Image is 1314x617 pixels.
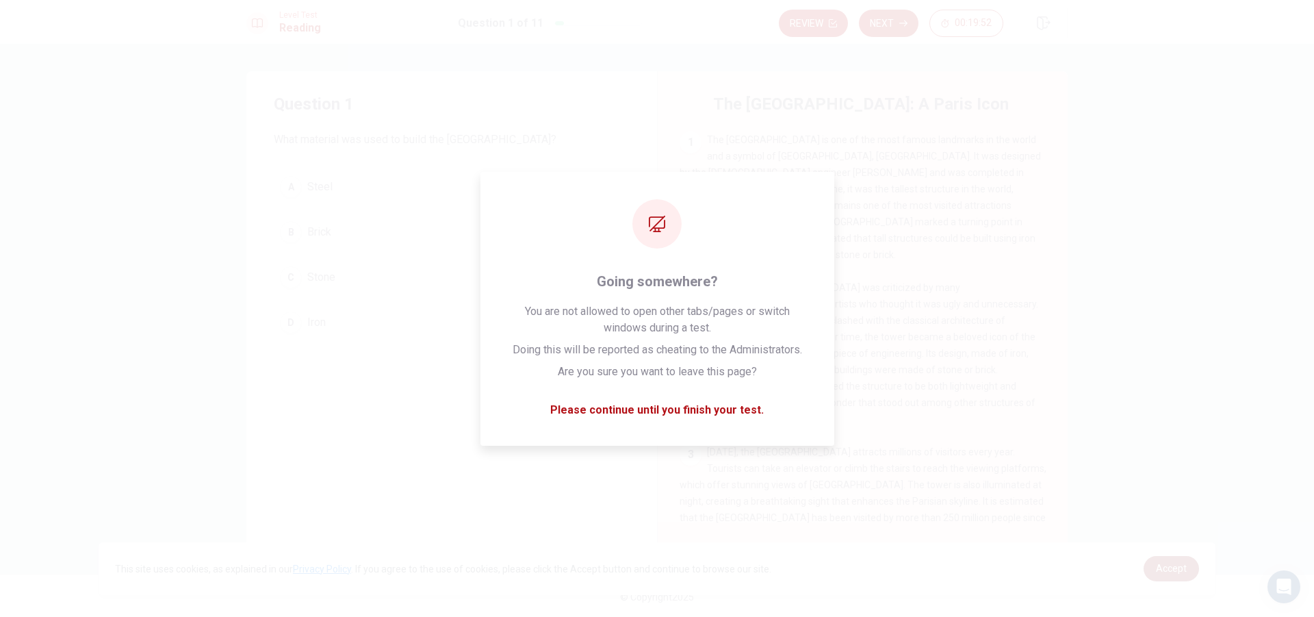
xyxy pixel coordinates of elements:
[274,215,630,249] button: BBrick
[955,18,992,29] span: 00:19:52
[307,224,331,240] span: Brick
[280,221,302,243] div: B
[274,93,630,115] h4: Question 1
[279,10,321,20] span: Level Test
[859,10,918,37] button: Next
[1156,563,1187,574] span: Accept
[713,93,1009,115] h4: The [GEOGRAPHIC_DATA]: A Paris Icon
[680,446,1046,572] span: [DATE], the [GEOGRAPHIC_DATA] attracts millions of visitors every year. Tourists can take an elev...
[1144,556,1199,581] a: dismiss cookie message
[307,314,326,331] span: Iron
[280,266,302,288] div: C
[307,269,335,286] span: Stone
[779,10,848,37] button: Review
[115,564,771,575] span: This site uses cookies, as explained in our . If you agree to the use of cookies, please click th...
[620,592,694,603] span: © Copyright 2025
[274,170,630,204] button: ASteel
[274,131,630,148] span: What material was used to build the [GEOGRAPHIC_DATA]?
[307,179,333,195] span: Steel
[274,305,630,340] button: DIron
[680,134,1041,260] span: The [GEOGRAPHIC_DATA] is one of the most famous landmarks in the world and a symbol of [GEOGRAPHI...
[280,176,302,198] div: A
[280,312,302,333] div: D
[680,131,701,153] div: 1
[99,542,1215,595] div: cookieconsent
[458,15,543,32] h1: Question 1 of 11
[274,260,630,294] button: CStone
[680,282,1038,425] span: Originally, the [GEOGRAPHIC_DATA] was criticized by many [DEMOGRAPHIC_DATA] and artists who thoug...
[1267,570,1300,603] div: Open Intercom Messenger
[293,564,351,575] a: Privacy Policy
[680,444,701,466] div: 3
[680,279,701,301] div: 2
[279,20,321,36] h1: Reading
[929,10,1003,37] button: 00:19:52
